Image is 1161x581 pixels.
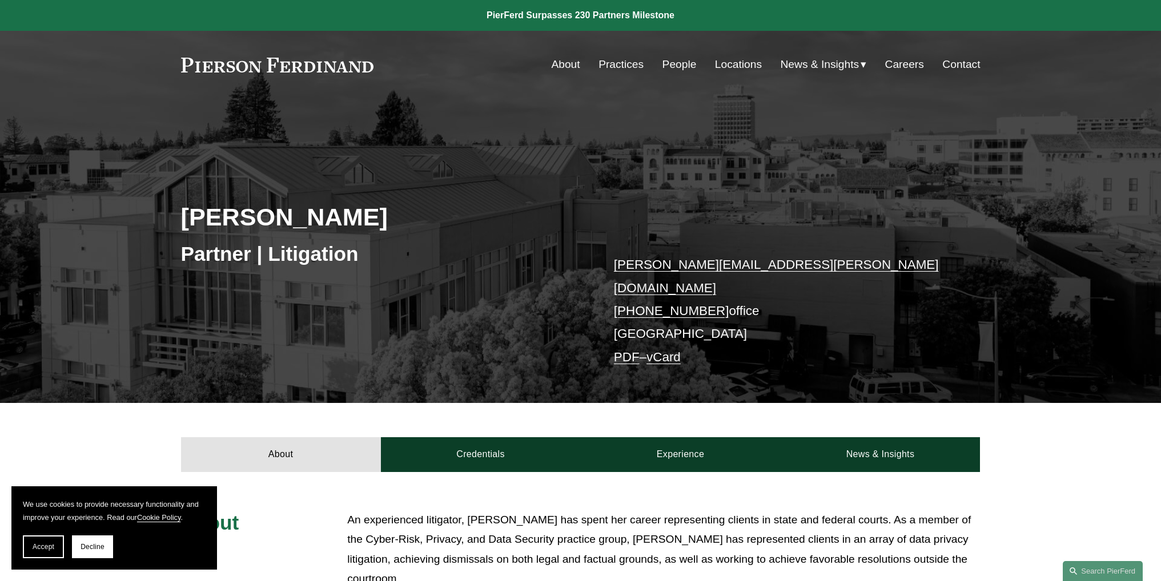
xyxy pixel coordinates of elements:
[551,54,580,75] a: About
[614,257,939,294] a: [PERSON_NAME][EMAIL_ADDRESS][PERSON_NAME][DOMAIN_NAME]
[598,54,644,75] a: Practices
[381,437,581,471] a: Credentials
[181,202,581,232] h2: [PERSON_NAME]
[885,54,924,75] a: Careers
[614,253,947,369] p: office [GEOGRAPHIC_DATA] –
[942,54,980,75] a: Contact
[23,535,64,558] button: Accept
[581,437,781,471] a: Experience
[781,54,867,75] a: folder dropdown
[614,350,640,364] a: PDF
[662,54,697,75] a: People
[81,543,105,551] span: Decline
[137,513,181,522] a: Cookie Policy
[72,535,113,558] button: Decline
[614,304,729,318] a: [PHONE_NUMBER]
[715,54,762,75] a: Locations
[646,350,681,364] a: vCard
[1063,561,1143,581] a: Search this site
[23,498,206,524] p: We use cookies to provide necessary functionality and improve your experience. Read our .
[181,437,381,471] a: About
[780,437,980,471] a: News & Insights
[781,55,859,75] span: News & Insights
[11,486,217,570] section: Cookie banner
[33,543,54,551] span: Accept
[181,241,581,267] h3: Partner | Litigation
